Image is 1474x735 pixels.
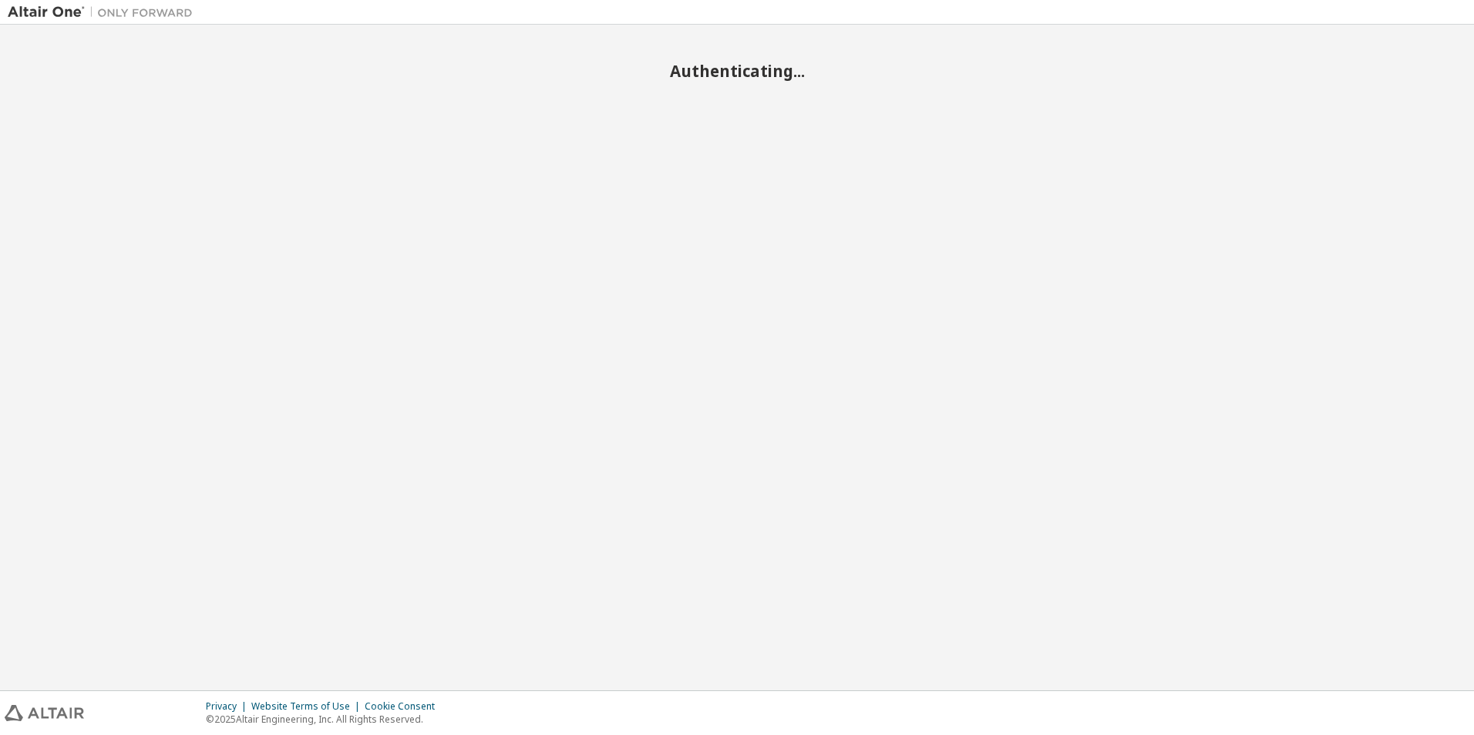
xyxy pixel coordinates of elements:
img: altair_logo.svg [5,705,84,721]
div: Cookie Consent [365,700,444,713]
h2: Authenticating... [8,61,1466,81]
div: Website Terms of Use [251,700,365,713]
img: Altair One [8,5,200,20]
p: © 2025 Altair Engineering, Inc. All Rights Reserved. [206,713,444,726]
div: Privacy [206,700,251,713]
